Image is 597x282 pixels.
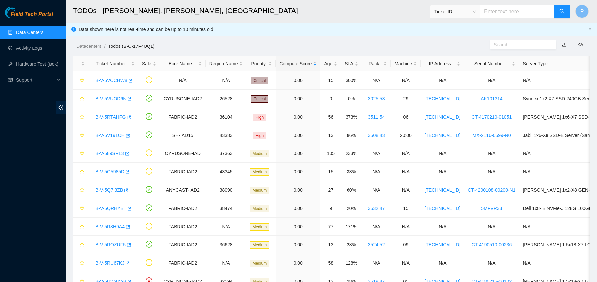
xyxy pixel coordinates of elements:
td: N/A [391,218,421,236]
a: [TECHNICAL_ID] [424,242,460,247]
td: 09 [391,236,421,254]
a: 5MFVR33 [481,206,502,211]
td: N/A [206,218,247,236]
span: exclamation-circle [146,168,152,175]
td: N/A [362,181,391,199]
td: N/A [464,71,519,90]
td: FABRIC-IAD2 [160,199,206,218]
span: star [80,206,84,211]
td: N/A [464,163,519,181]
td: 06 [391,108,421,126]
span: check-circle [146,113,152,120]
span: / [104,44,105,49]
td: N/A [362,144,391,163]
a: B-V-5R8H9A4 [95,224,125,229]
span: Medium [250,205,269,212]
td: 36628 [206,236,247,254]
td: 0.00 [276,254,320,272]
td: 373% [341,108,362,126]
span: exclamation-circle [146,259,152,266]
td: 56 [320,108,341,126]
a: B-V-5VUOD6N [95,96,126,101]
td: 0.00 [276,181,320,199]
button: P [575,5,589,18]
a: MX-2116-0599-N0 [472,133,511,138]
span: star [80,96,84,102]
a: B-V-5RTAHFG [95,114,126,120]
td: 60% [341,181,362,199]
a: 3511.54 [368,114,385,120]
td: 28% [341,236,362,254]
button: close [588,27,592,32]
a: [TECHNICAL_ID] [424,206,460,211]
td: 0.00 [276,236,320,254]
span: exclamation-circle [146,149,152,156]
td: 0.00 [276,199,320,218]
span: star [80,188,84,193]
td: 38090 [206,181,247,199]
td: 26528 [206,90,247,108]
td: FABRIC-IAD2 [160,218,206,236]
td: ANYCAST-IAD2 [160,181,206,199]
a: [TECHNICAL_ID] [424,96,460,101]
button: star [77,148,85,159]
td: 0% [341,90,362,108]
a: download [562,42,567,47]
span: read [8,78,13,82]
td: N/A [362,163,391,181]
td: 13 [320,126,341,144]
span: star [80,78,84,83]
a: Datacenters [76,44,101,49]
td: 77 [320,218,341,236]
a: B-V-589SRL3 [95,151,124,156]
td: 0.00 [276,108,320,126]
td: N/A [464,144,519,163]
span: eye [578,42,583,47]
span: check-circle [146,131,152,138]
span: Ticket ID [434,7,476,17]
a: 3532.47 [368,206,385,211]
a: Data Centers [16,30,43,35]
span: P [580,7,584,16]
a: B-V-5Q7I3ZB [95,187,123,193]
span: star [80,261,84,266]
span: star [80,151,84,156]
a: Todos (B-C-17F4UQ1) [108,44,154,49]
button: star [77,93,85,104]
a: B-V-5QRHYBT [95,206,126,211]
a: B-V-5VCCHW8 [95,78,127,83]
a: 3025.53 [368,96,385,101]
td: N/A [391,254,421,272]
a: Akamai TechnologiesField Tech Portal [5,12,53,21]
td: 15 [391,199,421,218]
td: 33% [341,163,362,181]
td: 86% [341,126,362,144]
td: N/A [391,163,421,181]
td: N/A [362,218,391,236]
button: download [557,39,572,50]
td: FABRIC-IAD2 [160,163,206,181]
td: N/A [421,163,464,181]
td: FABRIC-IAD2 [160,108,206,126]
span: Medium [250,223,269,231]
td: FABRIC-IAD2 [160,236,206,254]
button: star [77,130,85,141]
td: N/A [362,254,391,272]
td: CYRUSONE-IAD2 [160,90,206,108]
td: 36104 [206,108,247,126]
td: 0.00 [276,218,320,236]
a: B-V-5ROZUF5 [95,242,126,247]
td: 128% [341,254,362,272]
span: Critical [251,77,268,84]
td: 43345 [206,163,247,181]
input: Search [494,41,547,48]
td: CYRUSONE-IAD [160,144,206,163]
td: N/A [464,218,519,236]
a: Hardware Test (isok) [16,61,58,67]
button: star [77,203,85,214]
td: 0.00 [276,90,320,108]
td: N/A [362,71,391,90]
span: check-circle [146,241,152,248]
td: 27 [320,181,341,199]
span: star [80,115,84,120]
